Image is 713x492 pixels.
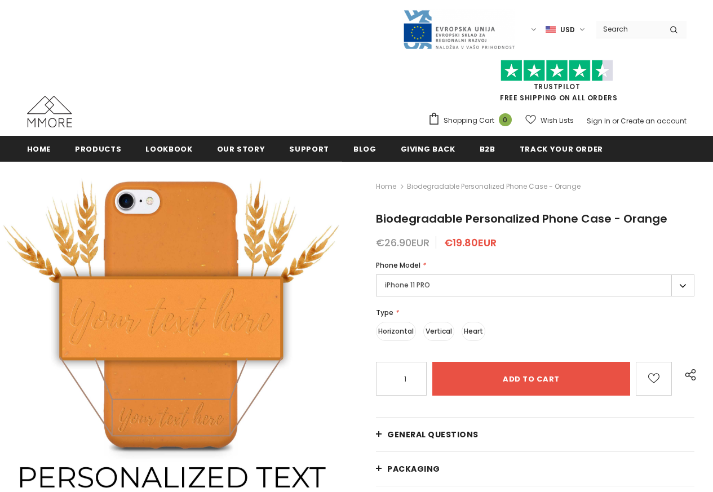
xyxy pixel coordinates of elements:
[560,24,575,36] span: USD
[376,452,694,486] a: PACKAGING
[376,260,420,270] span: Phone Model
[75,136,121,161] a: Products
[353,144,377,154] span: Blog
[376,236,429,250] span: €26.90EUR
[444,115,494,126] span: Shopping Cart
[520,136,603,161] a: Track your order
[27,144,51,154] span: Home
[401,136,455,161] a: Giving back
[145,144,192,154] span: Lookbook
[402,24,515,34] a: Javni Razpis
[402,9,515,50] img: Javni Razpis
[376,322,416,341] label: Horizontal
[407,180,581,193] span: Biodegradable Personalized Phone Case - Orange
[217,144,265,154] span: Our Story
[621,116,687,126] a: Create an account
[27,136,51,161] a: Home
[520,144,603,154] span: Track your order
[546,25,556,34] img: USD
[428,112,517,129] a: Shopping Cart 0
[376,274,694,296] label: iPhone 11 PRO
[480,136,495,161] a: B2B
[596,21,661,37] input: Search Site
[387,463,440,475] span: PACKAGING
[75,144,121,154] span: Products
[541,115,574,126] span: Wish Lists
[401,144,455,154] span: Giving back
[376,180,396,193] a: Home
[27,96,72,127] img: MMORE Cases
[480,144,495,154] span: B2B
[145,136,192,161] a: Lookbook
[525,110,574,130] a: Wish Lists
[217,136,265,161] a: Our Story
[432,362,630,396] input: Add to cart
[353,136,377,161] a: Blog
[387,429,479,440] span: General Questions
[612,116,619,126] span: or
[376,418,694,451] a: General Questions
[423,322,454,341] label: Vertical
[428,65,687,103] span: FREE SHIPPING ON ALL ORDERS
[587,116,610,126] a: Sign In
[289,144,329,154] span: support
[499,113,512,126] span: 0
[462,322,485,341] label: Heart
[444,236,497,250] span: €19.80EUR
[501,60,613,82] img: Trust Pilot Stars
[289,136,329,161] a: support
[376,211,667,227] span: Biodegradable Personalized Phone Case - Orange
[376,308,393,317] span: Type
[534,82,581,91] a: Trustpilot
